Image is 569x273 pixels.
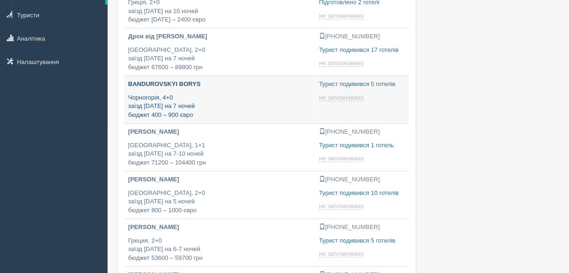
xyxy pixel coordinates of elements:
[128,237,312,263] p: Греция, 2+0 заїзд [DATE] на 6-7 ночей бюджет 53600 – 59700 грн
[319,128,405,136] p: [PHONE_NUMBER]
[319,250,366,258] a: не заплановано
[319,202,366,210] a: не заплановано
[124,29,315,76] a: Дрон від [PERSON_NAME] [GEOGRAPHIC_DATA], 2+0заїзд [DATE] на 7 ночейбюджет 67600 – 89800 грн
[319,32,405,41] p: [PHONE_NUMBER]
[319,12,364,20] span: не заплановано
[128,223,312,232] p: [PERSON_NAME]
[319,237,405,245] p: Турист подивився 5 готелів
[319,175,405,184] p: [PHONE_NUMBER]
[128,175,312,184] p: [PERSON_NAME]
[128,46,312,72] p: [GEOGRAPHIC_DATA], 2+0 заїзд [DATE] на 7 ночей бюджет 67600 – 89800 грн
[128,128,312,136] p: [PERSON_NAME]
[128,189,312,215] p: [GEOGRAPHIC_DATA], 2+0 заїзд [DATE] на 5 ночей бюджет 800 – 1000 євро
[319,250,364,258] span: не заплановано
[319,155,364,162] span: не заплановано
[319,155,366,162] a: не заплановано
[319,141,405,150] p: Турист подивився 1 готель
[128,32,312,41] p: Дрон від [PERSON_NAME]
[128,93,312,120] p: Чорногорія, 4+0 заїзд [DATE] на 7 ночей бюджет 400 – 900 євро
[319,59,366,67] a: не заплановано
[128,80,312,89] p: BANDUROVSKYI BORYS
[124,124,315,171] a: [PERSON_NAME] [GEOGRAPHIC_DATA], 1+1заїзд [DATE] на 7-10 ночейбюджет 71200 – 104400 грн
[319,80,405,89] p: Турист подивився 5 готелів
[124,172,315,219] a: [PERSON_NAME] [GEOGRAPHIC_DATA], 2+0заїзд [DATE] на 5 ночейбюджет 800 – 1000 євро
[319,94,364,101] span: не заплановано
[319,94,366,101] a: не заплановано
[128,141,312,167] p: [GEOGRAPHIC_DATA], 1+1 заїзд [DATE] на 7-10 ночей бюджет 71200 – 104400 грн
[319,12,366,20] a: не заплановано
[319,223,405,232] p: [PHONE_NUMBER]
[319,189,405,198] p: Турист подивився 10 готелів
[319,46,405,55] p: Турист подивився 17 готелів
[124,219,315,266] a: [PERSON_NAME] Греция, 2+0заїзд [DATE] на 6-7 ночейбюджет 53600 – 59700 грн
[319,202,364,210] span: не заплановано
[319,59,364,67] span: не заплановано
[124,76,315,123] a: BANDUROVSKYI BORYS Чорногорія, 4+0заїзд [DATE] на 7 ночейбюджет 400 – 900 євро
